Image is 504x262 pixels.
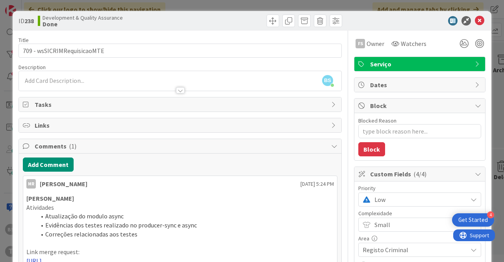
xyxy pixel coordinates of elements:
span: ID [19,16,34,26]
button: Block [358,142,385,156]
span: BS [322,75,333,86]
span: Comments [35,141,327,151]
b: Done [43,21,123,27]
div: Priority [358,185,481,191]
span: Serviço [370,59,471,69]
span: Dates [370,80,471,90]
div: [PERSON_NAME] [40,179,87,189]
span: Atualização do modulo async [45,212,124,220]
span: Block [370,101,471,110]
label: Title [19,37,29,44]
span: ( 1 ) [69,142,76,150]
span: Link merge request: [26,248,80,256]
span: Development & Quality Assurance [43,15,123,21]
span: Low [374,194,463,205]
span: Evidências dos testes realizado no producer-sync e async [45,221,197,229]
span: Owner [367,39,384,48]
b: 238 [24,17,34,25]
span: [DATE] 5:24 PM [300,180,334,188]
span: Support [17,1,36,11]
button: Add Comment [23,158,74,172]
div: Area [358,236,481,241]
span: Registo Criminal [363,244,463,255]
label: Blocked Reason [358,117,397,124]
div: FS [356,39,365,48]
span: Tasks [35,100,327,109]
span: Correções relacionadas aos testes [45,230,137,238]
span: Watchers [401,39,426,48]
strong: [PERSON_NAME] [26,194,74,202]
span: Atividades [26,203,54,211]
div: Get Started [458,216,488,224]
span: Custom Fields [370,169,471,179]
input: type card name here... [19,44,342,58]
span: Small [374,219,463,230]
div: Open Get Started checklist, remaining modules: 4 [452,213,494,227]
div: MR [26,179,36,189]
span: ( 4/4 ) [413,170,426,178]
div: 4 [487,211,494,218]
span: Links [35,121,327,130]
span: Description [19,64,46,71]
div: Complexidade [358,211,481,216]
